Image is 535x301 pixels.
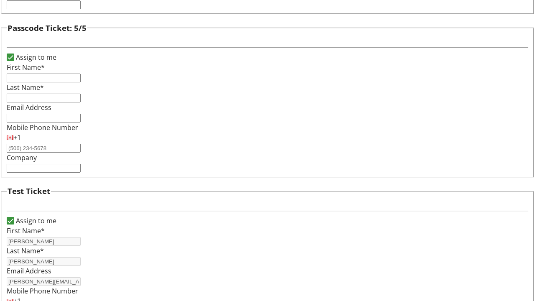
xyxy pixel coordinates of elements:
[7,246,44,255] label: Last Name*
[7,226,45,235] label: First Name*
[7,266,51,275] label: Email Address
[7,103,51,112] label: Email Address
[8,22,87,34] h3: Passcode Ticket: 5/5
[7,286,78,296] label: Mobile Phone Number
[8,185,50,197] h3: Test Ticket
[14,52,56,62] label: Assign to me
[7,123,78,132] label: Mobile Phone Number
[14,216,56,226] label: Assign to me
[7,153,37,162] label: Company
[7,144,81,153] input: (506) 234-5678
[7,63,45,72] label: First Name*
[7,83,44,92] label: Last Name*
